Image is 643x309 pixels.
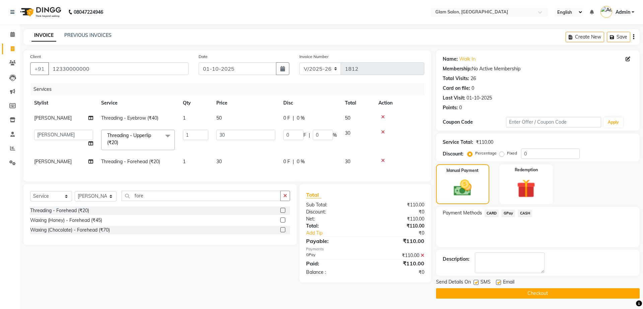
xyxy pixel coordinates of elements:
span: | [293,115,294,122]
input: Search or Scan [122,191,281,201]
button: Create New [566,32,604,42]
b: 08047224946 [74,3,103,21]
div: ₹110.00 [365,215,429,223]
span: SMS [481,279,491,287]
span: 30 [345,130,350,136]
span: 50 [216,115,222,121]
span: 0 F [283,158,290,165]
label: Fixed [507,150,517,156]
input: Search by Name/Mobile/Email/Code [48,62,189,75]
th: Disc [279,96,341,111]
div: Discount: [301,208,365,215]
span: 30 [345,159,350,165]
label: Date [199,54,208,60]
span: Threading - Forehead (₹20) [101,159,160,165]
div: Services [31,83,429,96]
a: PREVIOUS INVOICES [64,32,112,38]
div: Waxing (Honey) - Forehead (₹45) [30,217,102,224]
th: Price [212,96,279,111]
div: ₹0 [365,269,429,276]
div: Sub Total: [301,201,365,208]
span: 0 F [283,115,290,122]
div: Payments [306,246,424,252]
div: Last Visit: [443,95,465,102]
div: Waxing (Chocolate) - Forehead (₹70) [30,227,110,234]
th: Qty [179,96,212,111]
span: 0 % [297,158,305,165]
div: Total Visits: [443,75,469,82]
span: 1 [183,115,186,121]
div: ₹110.00 [365,223,429,230]
div: ₹110.00 [365,201,429,208]
img: _gift.svg [511,177,541,200]
div: Paid: [301,259,365,267]
div: ₹110.00 [365,259,429,267]
label: Manual Payment [446,168,479,174]
span: F [303,132,306,139]
span: CASH [518,209,532,217]
th: Service [97,96,179,111]
span: 0 % [297,115,305,122]
div: 0 [472,85,474,92]
a: Walk In [459,56,476,63]
div: Balance : [301,269,365,276]
button: Save [607,32,630,42]
a: INVOICE [31,29,56,42]
label: Client [30,54,41,60]
span: 50 [345,115,350,121]
span: [PERSON_NAME] [34,115,72,121]
div: 01-10-2025 [467,95,492,102]
div: 0 [459,104,462,111]
div: Net: [301,215,365,223]
span: Send Details On [436,279,471,287]
img: Admin [600,6,612,18]
div: Membership: [443,65,472,72]
div: Description: [443,256,470,263]
span: 1 [183,159,186,165]
div: Name: [443,56,458,63]
div: 26 [471,75,476,82]
div: Payable: [301,237,365,245]
div: Service Total: [443,139,473,146]
span: [PERSON_NAME] [34,159,72,165]
span: Email [503,279,514,287]
span: Admin [616,9,630,16]
span: GPay [501,209,515,217]
a: x [118,139,121,145]
div: Discount: [443,150,463,158]
div: ₹110.00 [476,139,493,146]
div: No Active Membership [443,65,633,72]
span: % [333,132,337,139]
th: Total [341,96,374,111]
input: Enter Offer / Coupon Code [506,117,601,127]
th: Stylist [30,96,97,111]
span: 30 [216,159,222,165]
div: ₹0 [376,230,429,237]
span: Threading - Eyebrow (₹40) [101,115,158,121]
div: GPay [301,252,365,259]
div: ₹0 [365,208,429,215]
div: Card on file: [443,85,470,92]
span: Payment Methods [443,209,482,217]
span: | [293,158,294,165]
a: Add Tip [301,230,376,237]
div: Points: [443,104,458,111]
div: Threading - Forehead (₹20) [30,207,89,214]
div: Coupon Code [443,119,506,126]
span: CARD [485,209,499,217]
div: Total: [301,223,365,230]
span: Total [306,191,321,198]
label: Redemption [515,167,538,173]
button: Apply [604,117,623,127]
span: | [309,132,310,139]
label: Percentage [475,150,497,156]
label: Invoice Number [299,54,329,60]
th: Action [374,96,424,111]
div: ₹110.00 [365,252,429,259]
img: _cash.svg [448,178,477,198]
span: Threading - Upperlip (₹20) [107,132,151,145]
button: +91 [30,62,49,75]
div: ₹110.00 [365,237,429,245]
img: logo [17,3,63,21]
button: Checkout [436,288,640,299]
